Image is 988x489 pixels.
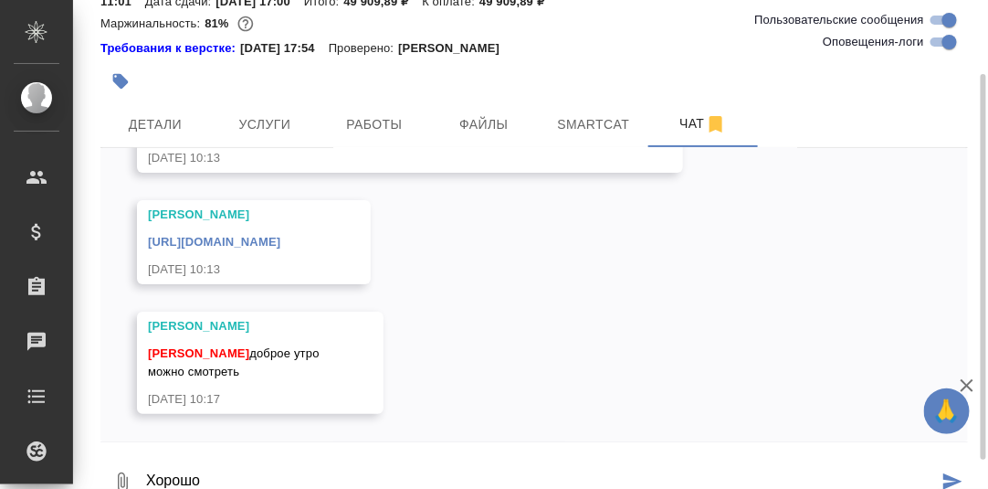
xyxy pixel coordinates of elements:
p: Проверено: [329,39,399,58]
p: 81% [205,16,233,30]
span: 🙏 [931,392,962,431]
p: [PERSON_NAME] [398,39,513,58]
div: [PERSON_NAME] [148,206,307,224]
button: 7770.46 RUB; [234,12,258,36]
p: [DATE] 17:54 [240,39,329,58]
svg: Отписаться [705,113,727,135]
span: Файлы [440,113,528,136]
a: [URL][DOMAIN_NAME] [148,235,280,249]
span: [PERSON_NAME] [148,346,249,360]
div: [DATE] 10:13 [148,149,619,167]
span: Оповещения-логи [823,33,924,51]
a: Требования к верстке: [100,39,240,58]
div: [DATE] 10:13 [148,260,307,279]
div: Нажми, чтобы открыть папку с инструкцией [100,39,240,58]
span: доброе утро можно смотреть [148,346,320,378]
button: Добавить тэг [100,61,141,101]
span: Smartcat [550,113,637,136]
span: Пользовательские сообщения [754,11,924,29]
button: 🙏 [924,388,970,434]
span: Услуги [221,113,309,136]
p: Маржинальность: [100,16,205,30]
div: [DATE] 10:17 [148,390,320,409]
span: Детали [111,113,199,136]
span: Работы [331,113,418,136]
div: [PERSON_NAME] [148,317,320,335]
span: Чат [659,112,747,135]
